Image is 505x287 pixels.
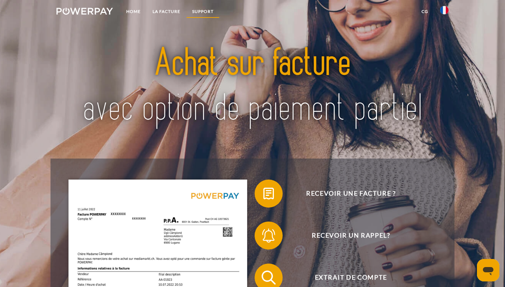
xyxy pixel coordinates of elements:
a: CG [416,5,434,18]
button: Recevoir une facture ? [255,180,437,208]
a: Support [186,5,220,18]
img: fr [440,6,449,14]
a: LA FACTURE [147,5,186,18]
button: Recevoir un rappel? [255,222,437,250]
img: qb_bell.svg [260,227,277,244]
iframe: Bouton de lancement de la fenêtre de messagerie [477,259,499,281]
img: logo-powerpay-white.svg [56,8,113,15]
img: title-powerpay_fr.svg [76,29,429,143]
span: Recevoir un rappel? [265,222,437,250]
span: Recevoir une facture ? [265,180,437,208]
a: Home [120,5,147,18]
img: qb_bill.svg [260,185,277,202]
img: qb_search.svg [260,269,277,286]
